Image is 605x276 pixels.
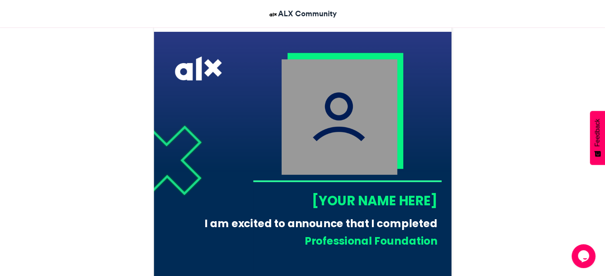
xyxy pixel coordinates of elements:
img: user_filled.png [281,59,397,175]
div: [YOUR NAME HERE] [253,191,437,210]
div: Professional Foundation [210,234,438,249]
iframe: chat widget [572,244,597,268]
button: Feedback - Show survey [590,111,605,165]
span: Feedback [594,119,601,147]
a: ALX Community [268,8,337,19]
img: ALX Community [268,10,278,19]
div: I am excited to announce that I completed [197,216,437,231]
